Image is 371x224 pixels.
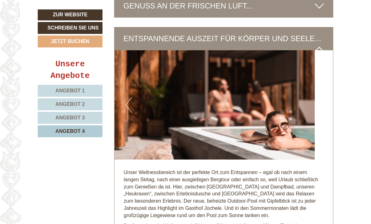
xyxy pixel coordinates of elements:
[55,128,85,134] span: Angebot 4
[38,9,102,20] a: Zur Website
[38,22,102,34] a: Schreiben Sie uns
[114,27,334,50] div: ENTSPANNENDE AUSZEIT FÜR KÖRPER UND SEELE...
[38,58,102,82] div: Unsere Angebote
[38,36,102,47] a: Jetzt buchen
[9,30,101,35] small: 21:27
[55,101,85,107] span: Angebot 2
[315,97,322,113] button: Next
[9,18,101,23] div: Hotel Gasthof Jochele
[125,97,132,113] button: Previous
[55,88,85,93] span: Angebot 1
[88,5,112,15] div: [DATE]
[5,17,104,36] div: Guten Tag, wie können wir Ihnen helfen?
[159,165,200,177] button: Senden
[55,115,85,120] span: Angebot 3
[124,169,324,219] p: Unser Wellnessbereich ist der perfekte Ort zum Entspannen – egal ob nach einem langen Skitag, nac...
